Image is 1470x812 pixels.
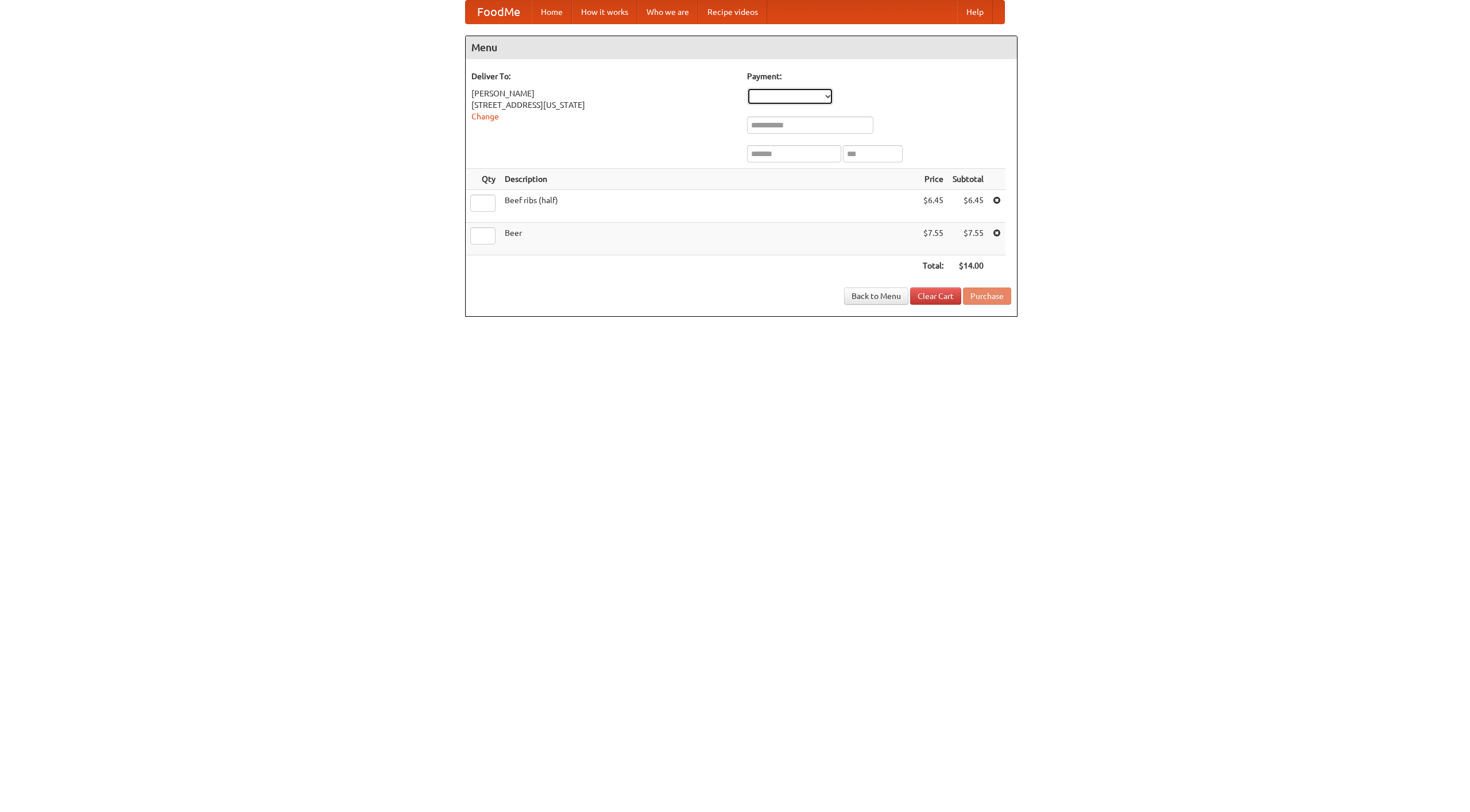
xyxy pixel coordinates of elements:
[532,1,572,24] a: Home
[948,169,988,190] th: Subtotal
[500,190,918,223] td: Beef ribs (half)
[637,1,698,24] a: Who we are
[918,223,948,255] td: $7.55
[471,99,736,111] div: [STREET_ADDRESS][US_STATE]
[466,1,532,24] a: FoodMe
[466,169,500,190] th: Qty
[918,190,948,223] td: $6.45
[471,71,736,82] h5: Deliver To:
[918,169,948,190] th: Price
[747,71,1011,82] h5: Payment:
[957,1,993,24] a: Help
[910,287,961,305] a: Clear Cart
[698,1,767,24] a: Recipe videos
[466,36,1017,59] h4: Menu
[918,255,948,277] th: Total:
[963,287,1011,305] button: Purchase
[500,169,918,190] th: Description
[844,287,908,305] a: Back to Menu
[948,223,988,255] td: $7.55
[500,223,918,255] td: Beer
[471,112,499,121] a: Change
[948,190,988,223] td: $6.45
[471,88,736,99] div: [PERSON_NAME]
[948,255,988,277] th: $14.00
[572,1,637,24] a: How it works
